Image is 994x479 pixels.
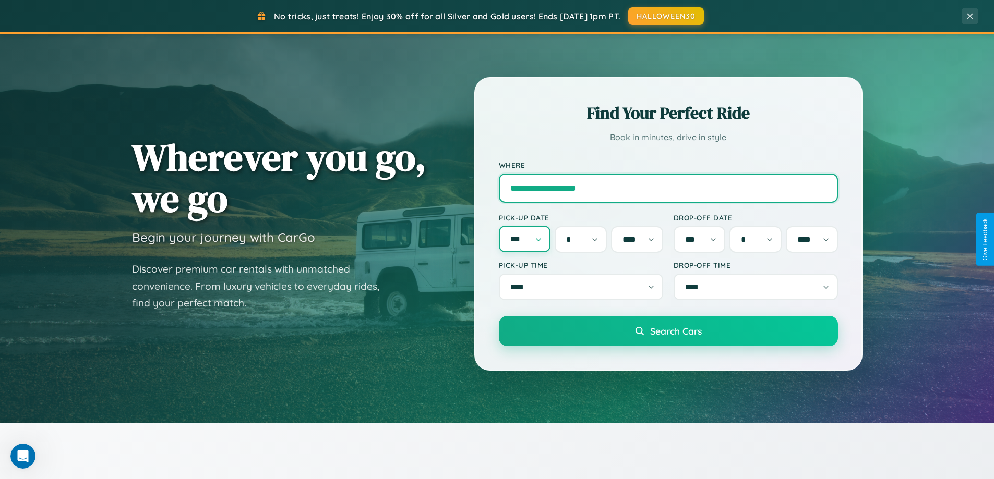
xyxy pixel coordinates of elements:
[499,316,838,346] button: Search Cars
[499,161,838,169] label: Where
[981,218,989,261] div: Give Feedback
[499,102,838,125] h2: Find Your Perfect Ride
[499,213,663,222] label: Pick-up Date
[499,261,663,269] label: Pick-up Time
[274,11,620,21] span: No tricks, just treats! Enjoy 30% off for all Silver and Gold users! Ends [DATE] 1pm PT.
[499,130,838,145] p: Book in minutes, drive in style
[674,213,838,222] label: Drop-off Date
[650,325,702,337] span: Search Cars
[132,229,315,245] h3: Begin your journey with CarGo
[628,7,704,25] button: HALLOWEEN30
[674,261,838,269] label: Drop-off Time
[132,137,426,219] h1: Wherever you go, we go
[132,261,393,312] p: Discover premium car rentals with unmatched convenience. From luxury vehicles to everyday rides, ...
[10,444,35,469] iframe: Intercom live chat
